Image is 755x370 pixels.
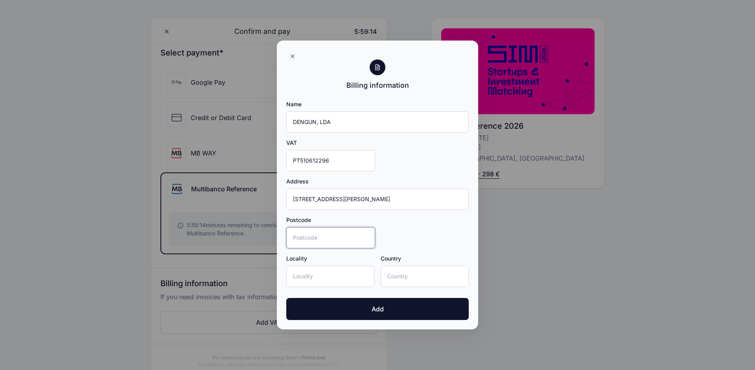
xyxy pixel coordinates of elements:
input: Locality [286,266,374,287]
input: Name [286,111,469,133]
label: Postcode [286,216,311,224]
label: VAT [286,139,297,147]
label: Locality [286,255,307,263]
button: Add [286,298,469,320]
input: Country [381,266,469,287]
div: Billing information [346,80,409,91]
input: Address [286,189,469,210]
label: Name [286,100,302,108]
input: Postcode [286,227,375,248]
span: Add [372,304,384,314]
label: Address [286,178,309,185]
input: VAT [286,150,375,171]
label: Country [381,255,401,263]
